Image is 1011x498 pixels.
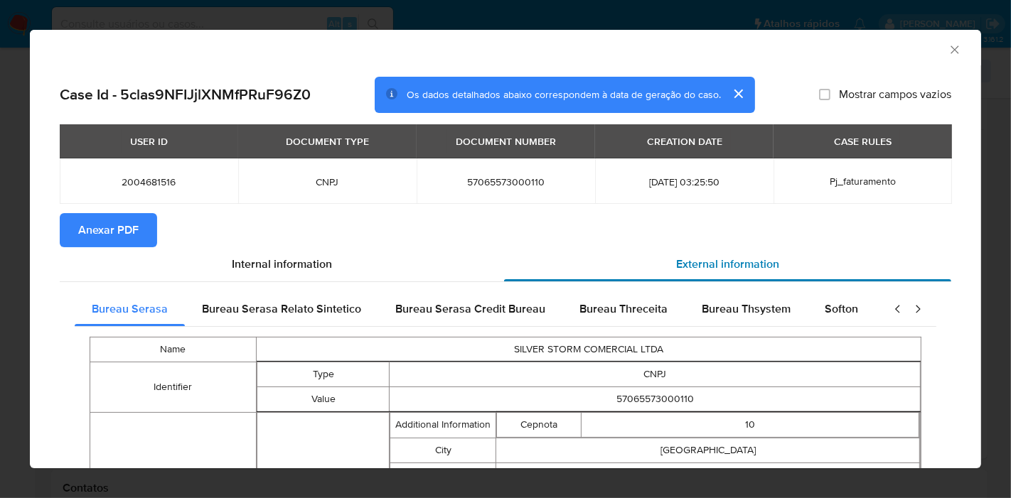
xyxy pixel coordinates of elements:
[702,301,791,317] span: Bureau Thsystem
[825,129,900,153] div: CASE RULES
[434,175,578,188] span: 57065573000110
[232,256,332,272] span: Internal information
[60,85,311,104] h2: Case Id - 5clas9NFIJjlXNMfPRuF96Z0
[825,301,858,317] span: Softon
[496,462,920,487] td: RUA S CAETANO
[90,337,257,362] td: Name
[830,174,896,188] span: Pj_faturamento
[390,386,921,411] td: 57065573000110
[78,215,139,246] span: Anexar PDF
[447,129,565,153] div: DOCUMENT NUMBER
[255,175,400,188] span: CNPJ
[60,213,157,247] button: Anexar PDF
[60,247,951,281] div: Detailed info
[579,301,668,317] span: Bureau Threceita
[202,301,361,317] span: Bureau Serasa Relato Sintetico
[257,362,390,386] td: Type
[277,129,378,153] div: DOCUMENT TYPE
[77,175,221,188] span: 2004681516
[496,438,920,462] td: [GEOGRAPHIC_DATA]
[30,30,981,468] div: encerramento-recomendação-modal
[257,386,390,411] td: Value
[75,292,879,326] div: Detailed external info
[948,43,961,55] button: Fechar a janela
[390,462,496,487] td: Street Address
[395,301,545,317] span: Bureau Serasa Credit Bureau
[819,89,830,100] input: Mostrar campos vazios
[839,87,951,102] span: Mostrar campos vazios
[92,301,168,317] span: Bureau Serasa
[390,412,496,438] td: Additional Information
[497,412,582,437] td: Cepnota
[721,77,755,111] button: cerrar
[407,87,721,102] span: Os dados detalhados abaixo correspondem à data de geração do caso.
[122,129,176,153] div: USER ID
[612,175,756,188] span: [DATE] 03:25:50
[256,337,921,362] td: SILVER STORM COMERCIAL LTDA
[390,438,496,462] td: City
[582,412,919,437] td: 10
[676,256,779,272] span: External information
[390,362,921,386] td: CNPJ
[638,129,731,153] div: CREATION DATE
[90,362,257,412] td: Identifier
